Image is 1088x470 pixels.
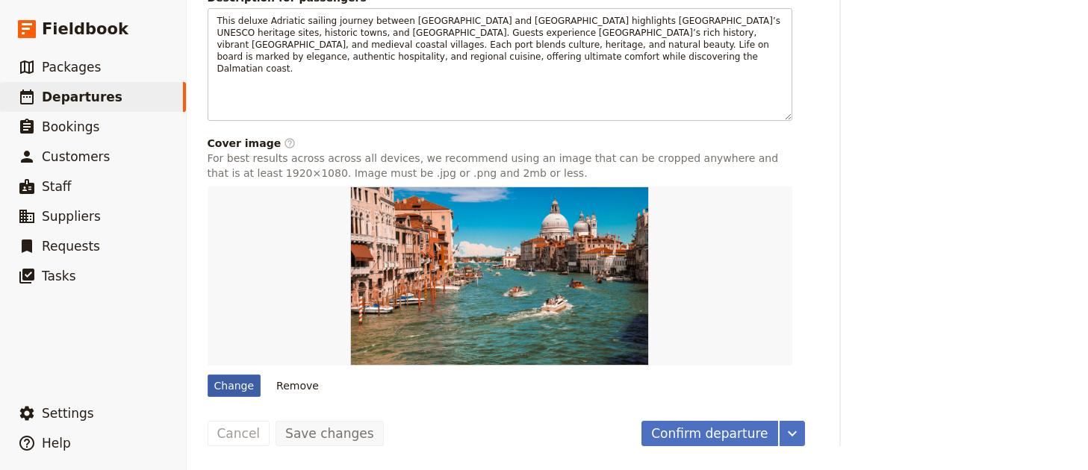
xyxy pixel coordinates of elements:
span: Settings [42,406,94,421]
span: Suppliers [42,209,101,224]
img: https://d33jgr8dhgav85.cloudfront.net/5fbf41b41c00dd19b4789d93/68ddf0726acb13b3f0d7d62a?Expires=1... [350,187,649,366]
span: ​ [284,137,296,149]
span: Departures [42,90,122,104]
button: Remove [270,375,326,397]
p: For best results across across all devices, we recommend using an image that can be cropped anywh... [208,151,792,181]
div: Change [208,375,261,397]
span: Fieldbook [42,18,128,40]
span: Staff [42,179,72,194]
button: Confirm departure [641,421,777,446]
span: Customers [42,149,110,164]
button: More actions [780,421,805,446]
span: This deluxe Adriatic sailing journey between [GEOGRAPHIC_DATA] and [GEOGRAPHIC_DATA] highlights [... [217,16,783,74]
span: Packages [42,60,101,75]
span: Bookings [42,119,99,134]
div: Cover image [208,136,792,151]
span: Tasks [42,269,76,283]
span: Requests [42,239,100,254]
button: Save changes [276,421,384,446]
span: Help [42,436,71,451]
button: Cancel [208,421,270,446]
